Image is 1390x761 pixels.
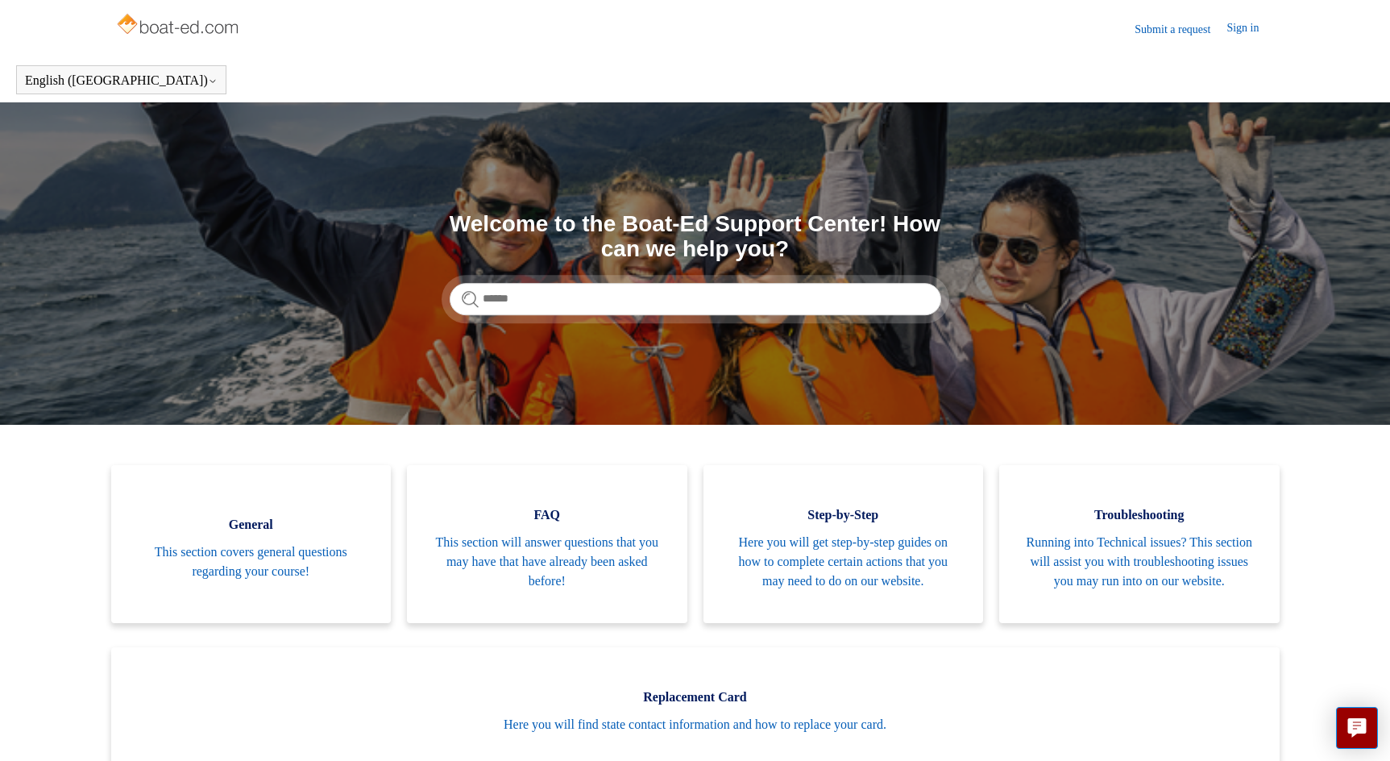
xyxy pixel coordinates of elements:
[135,515,367,534] span: General
[135,543,367,581] span: This section covers general questions regarding your course!
[1226,19,1275,39] a: Sign in
[431,505,663,525] span: FAQ
[135,688,1255,707] span: Replacement Card
[115,10,243,42] img: Boat-Ed Help Center home page
[1023,505,1255,525] span: Troubleshooting
[431,533,663,591] span: This section will answer questions that you may have that have already been asked before!
[450,283,941,315] input: Search
[111,465,392,623] a: General This section covers general questions regarding your course!
[1135,21,1226,38] a: Submit a request
[703,465,984,623] a: Step-by-Step Here you will get step-by-step guides on how to complete certain actions that you ma...
[1336,707,1378,749] button: Live chat
[407,465,687,623] a: FAQ This section will answer questions that you may have that have already been asked before!
[999,465,1280,623] a: Troubleshooting Running into Technical issues? This section will assist you with troubleshooting ...
[728,505,960,525] span: Step-by-Step
[135,715,1255,734] span: Here you will find state contact information and how to replace your card.
[1023,533,1255,591] span: Running into Technical issues? This section will assist you with troubleshooting issues you may r...
[25,73,218,88] button: English ([GEOGRAPHIC_DATA])
[450,212,941,262] h1: Welcome to the Boat-Ed Support Center! How can we help you?
[728,533,960,591] span: Here you will get step-by-step guides on how to complete certain actions that you may need to do ...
